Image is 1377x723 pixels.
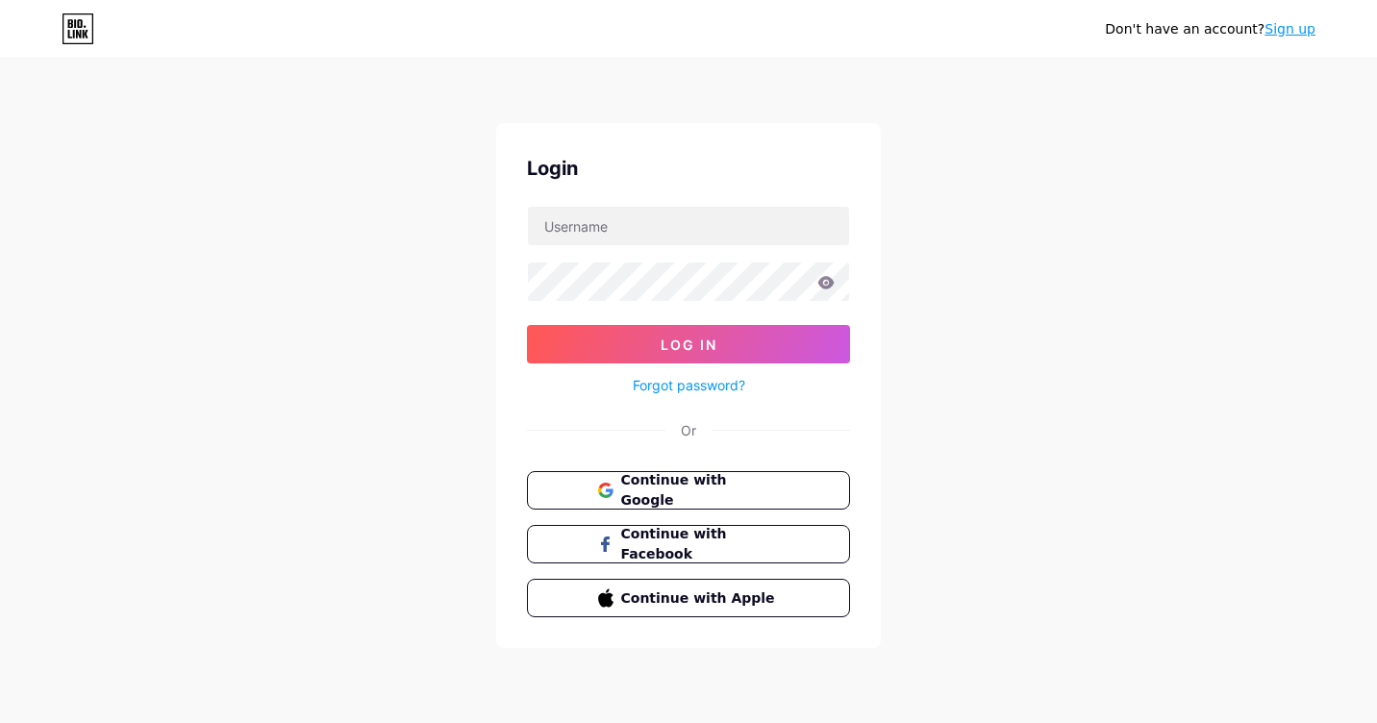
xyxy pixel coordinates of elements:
[527,471,850,510] button: Continue with Google
[527,325,850,363] button: Log In
[621,470,780,511] span: Continue with Google
[661,337,717,353] span: Log In
[621,524,780,564] span: Continue with Facebook
[633,375,745,395] a: Forgot password?
[681,420,696,440] div: Or
[1264,21,1315,37] a: Sign up
[1105,19,1315,39] div: Don't have an account?
[621,588,780,609] span: Continue with Apple
[527,525,850,563] button: Continue with Facebook
[528,207,849,245] input: Username
[527,154,850,183] div: Login
[527,579,850,617] button: Continue with Apple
